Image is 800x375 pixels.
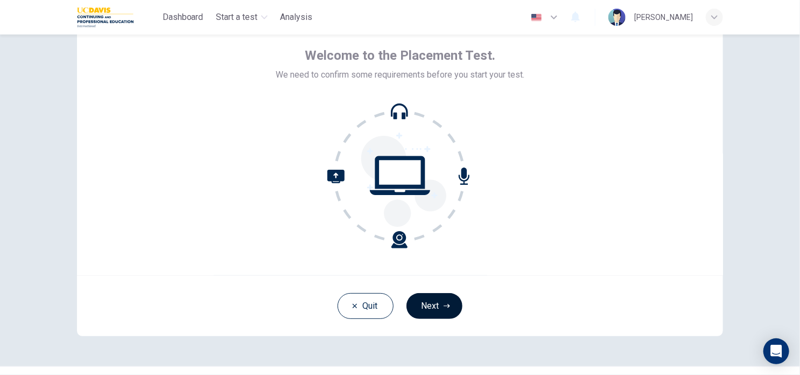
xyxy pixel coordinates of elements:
button: Next [406,293,462,319]
div: [PERSON_NAME] [634,11,693,24]
a: UC Davis logo [77,6,158,28]
span: Start a test [216,11,258,24]
button: Start a test [212,8,272,27]
img: en [530,13,543,22]
span: Analysis [280,11,313,24]
img: UC Davis logo [77,6,134,28]
button: Dashboard [158,8,208,27]
div: Open Intercom Messenger [763,338,789,364]
span: Welcome to the Placement Test. [305,47,495,64]
span: We need to confirm some requirements before you start your test. [276,68,524,81]
button: Analysis [276,8,317,27]
button: Quit [338,293,394,319]
img: Profile picture [608,9,626,26]
span: Dashboard [163,11,203,24]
